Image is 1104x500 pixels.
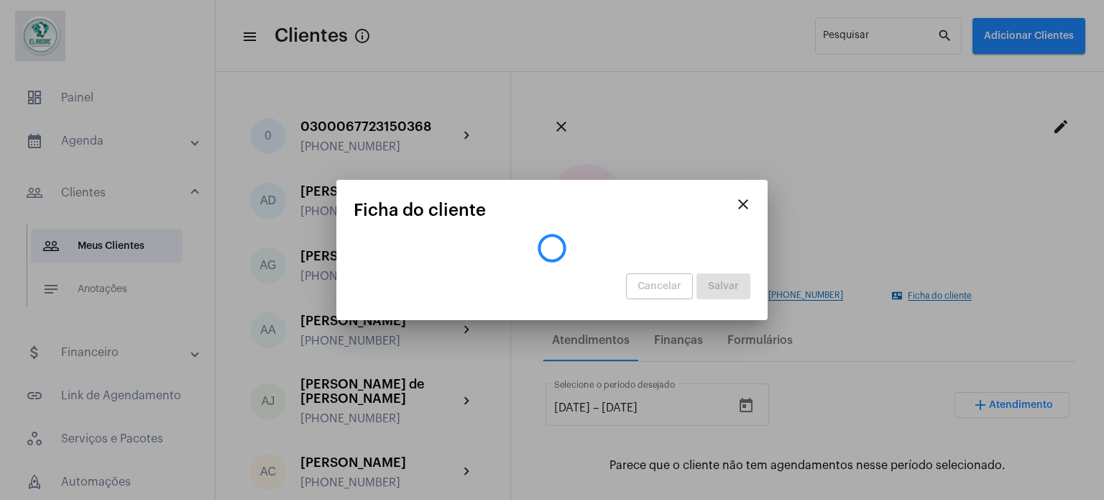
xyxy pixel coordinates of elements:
[626,273,693,299] button: Cancelar
[696,273,750,299] button: Salvar
[735,196,752,213] mat-icon: close
[354,201,486,219] span: Ficha do cliente
[708,281,739,291] span: Salvar
[638,281,681,291] span: Cancelar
